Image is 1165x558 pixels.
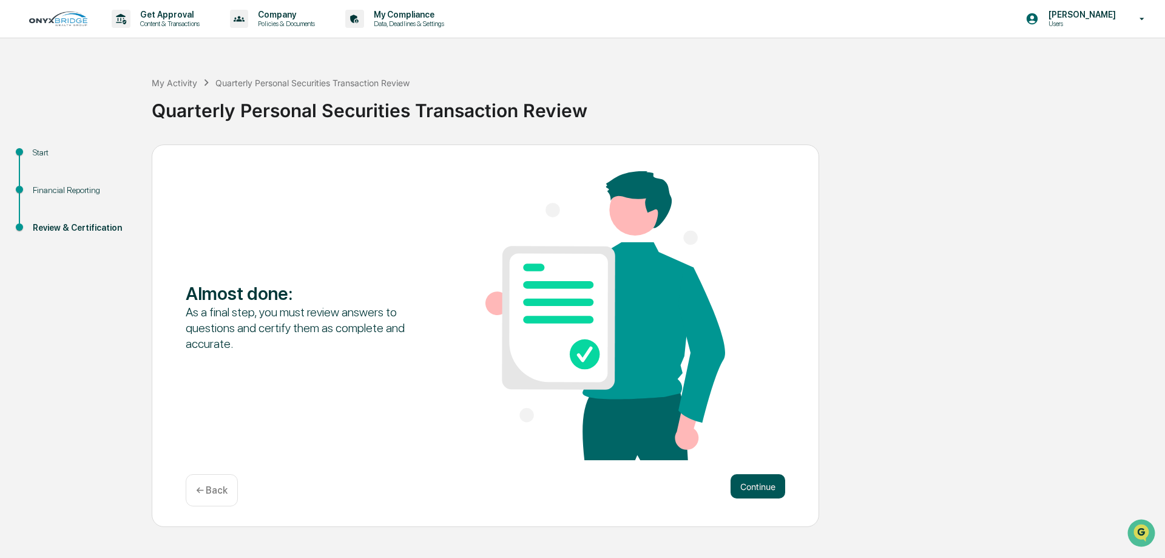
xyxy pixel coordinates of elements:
[24,176,76,188] span: Data Lookup
[130,10,206,19] p: Get Approval
[88,154,98,164] div: 🗄️
[1039,19,1122,28] p: Users
[364,10,450,19] p: My Compliance
[248,10,321,19] p: Company
[186,282,425,304] div: Almost done :
[83,148,155,170] a: 🗄️Attestations
[100,153,150,165] span: Attestations
[29,12,87,26] img: logo
[41,105,154,115] div: We're available if you need us!
[12,177,22,187] div: 🔎
[731,474,785,498] button: Continue
[152,90,1159,121] div: Quarterly Personal Securities Transaction Review
[186,304,425,352] div: As a final step, you must review answers to questions and certify them as complete and accurate.
[1039,10,1122,19] p: [PERSON_NAME]
[485,171,725,460] img: Almost done
[33,146,132,159] div: Start
[121,206,147,215] span: Pylon
[206,97,221,111] button: Start new chat
[12,26,221,45] p: How can we help?
[41,93,199,105] div: Start new chat
[86,205,147,215] a: Powered byPylon
[130,19,206,28] p: Content & Transactions
[152,78,197,88] div: My Activity
[33,184,132,197] div: Financial Reporting
[7,148,83,170] a: 🖐️Preclearance
[215,78,410,88] div: Quarterly Personal Securities Transaction Review
[1126,518,1159,551] iframe: Open customer support
[248,19,321,28] p: Policies & Documents
[364,19,450,28] p: Data, Deadlines & Settings
[24,153,78,165] span: Preclearance
[196,485,228,496] p: ← Back
[7,171,81,193] a: 🔎Data Lookup
[12,154,22,164] div: 🖐️
[12,93,34,115] img: 1746055101610-c473b297-6a78-478c-a979-82029cc54cd1
[33,222,132,234] div: Review & Certification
